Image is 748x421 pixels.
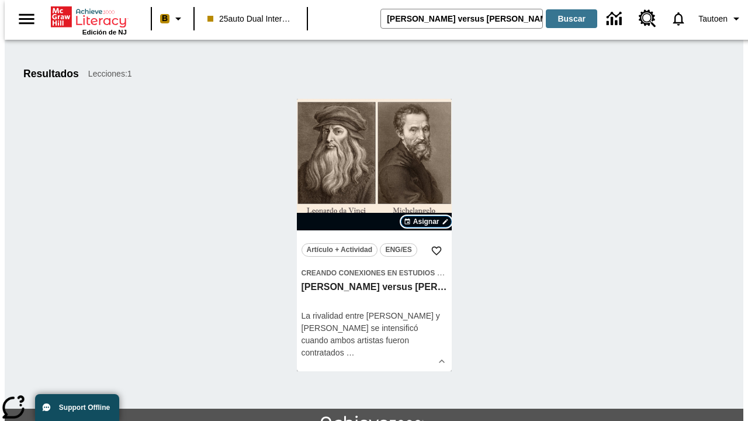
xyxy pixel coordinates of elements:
button: Ver más [433,353,451,370]
span: ENG/ES [385,244,411,256]
button: Support Offline [35,394,119,421]
span: Lecciones : 1 [88,68,132,80]
button: Artículo + Actividad [302,243,378,257]
h3: Miguel Ángel versus Leonardo [302,281,447,294]
button: Asignar Elegir fechas [401,216,452,227]
div: Portada [51,4,127,36]
input: Buscar campo [381,9,542,28]
button: Perfil/Configuración [694,8,748,29]
span: … [347,348,355,357]
span: Tautoen [698,13,728,25]
span: Creando conexiones en Estudios Sociales [302,269,473,277]
div: lesson details [297,99,452,371]
button: Buscar [546,9,597,28]
button: Boost El color de la clase es melocotón. Cambiar el color de la clase. [155,8,190,29]
a: Portada [51,5,127,29]
span: B [162,11,168,26]
h1: Resultados [23,68,79,80]
span: Artículo + Actividad [307,244,373,256]
span: 25auto Dual International [207,13,294,25]
button: ENG/ES [380,243,417,257]
button: Añadir a mis Favoritas [426,240,447,261]
div: La rivalidad entre [PERSON_NAME] y [PERSON_NAME] se intensificó cuando ambos artistas fueron cont... [302,310,447,359]
a: Notificaciones [663,4,694,34]
span: Support Offline [59,403,110,412]
span: Tema: Creando conexiones en Estudios Sociales/Historia universal II [302,267,447,279]
span: Asignar [413,216,439,227]
a: Centro de recursos, Se abrirá en una pestaña nueva. [632,3,663,34]
span: Edición de NJ [82,29,127,36]
button: Abrir el menú lateral [9,2,44,36]
a: Centro de información [600,3,632,35]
